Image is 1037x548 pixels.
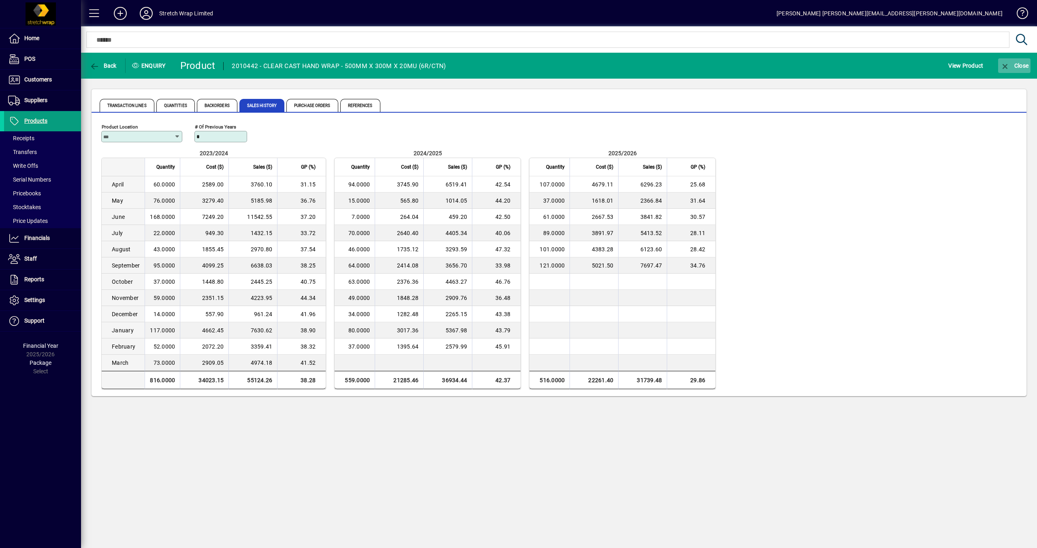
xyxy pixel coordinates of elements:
[592,246,614,253] span: 4383.28
[301,295,316,301] span: 44.34
[397,278,419,285] span: 2376.36
[154,295,175,301] span: 59.0000
[472,371,521,389] td: 42.37
[286,99,338,112] span: Purchase Orders
[253,163,272,171] span: Sales ($)
[596,163,613,171] span: Cost ($)
[546,163,565,171] span: Quantity
[102,241,145,257] td: August
[495,230,510,236] span: 40.06
[640,262,662,269] span: 7697.47
[202,214,224,220] span: 7249.20
[102,176,145,193] td: April
[667,371,715,389] td: 29.86
[543,214,565,220] span: 61.0000
[4,270,81,290] a: Reports
[543,230,565,236] span: 89.0000
[690,246,705,253] span: 28.42
[90,62,117,69] span: Back
[690,214,705,220] span: 30.57
[640,181,662,188] span: 6296.23
[592,181,614,188] span: 4679.11
[4,28,81,49] a: Home
[150,327,175,334] span: 117.0000
[102,306,145,322] td: December
[154,278,175,285] span: 37.0000
[301,278,316,285] span: 40.75
[202,360,224,366] span: 2909.05
[397,262,419,269] span: 2414.08
[640,230,662,236] span: 5413.52
[102,274,145,290] td: October
[8,190,41,197] span: Pricebooks
[301,230,316,236] span: 33.72
[301,311,316,317] span: 41.96
[397,311,419,317] span: 1282.48
[948,59,983,72] span: View Product
[102,257,145,274] td: September
[202,278,224,285] span: 1448.80
[348,311,370,317] span: 34.0000
[448,163,467,171] span: Sales ($)
[23,342,58,349] span: Financial Year
[154,197,175,204] span: 76.0000
[348,278,370,285] span: 63.0000
[251,197,273,204] span: 5185.98
[998,58,1031,73] button: Close
[4,200,81,214] a: Stocktakes
[159,7,213,20] div: Stretch Wrap Limited
[154,311,175,317] span: 14.0000
[102,322,145,338] td: January
[495,246,510,253] span: 47.32
[301,262,316,269] span: 38.25
[202,343,224,350] span: 2072.20
[529,371,570,389] td: 516.0000
[540,181,565,188] span: 107.0000
[992,58,1037,73] app-page-header-button: Close enquiry
[4,214,81,228] a: Price Updates
[446,278,467,285] span: 4463.27
[81,58,126,73] app-page-header-button: Back
[202,246,224,253] span: 1855.45
[449,214,467,220] span: 459.20
[301,181,316,188] span: 31.15
[495,278,510,285] span: 46.76
[8,149,37,155] span: Transfers
[197,99,237,112] span: Backorders
[254,311,273,317] span: 961.24
[150,214,175,220] span: 168.0000
[446,311,467,317] span: 2265.15
[24,276,44,283] span: Reports
[154,230,175,236] span: 22.0000
[400,214,419,220] span: 264.04
[348,262,370,269] span: 64.0000
[102,193,145,209] td: May
[946,58,985,73] button: View Product
[247,214,272,220] span: 11542.55
[446,343,467,350] span: 2579.99
[4,49,81,69] a: POS
[423,371,472,389] td: 36934.44
[154,360,175,366] span: 73.0000
[301,327,316,334] span: 38.90
[4,228,81,248] a: Financials
[4,145,81,159] a: Transfers
[397,295,419,301] span: 1848.28
[4,159,81,173] a: Write Offs
[592,214,614,220] span: 2667.53
[301,197,316,204] span: 36.76
[543,197,565,204] span: 37.0000
[107,6,133,21] button: Add
[126,59,174,72] div: Enquiry
[180,371,228,389] td: 34023.15
[348,327,370,334] span: 80.0000
[352,214,370,220] span: 7.0000
[24,118,47,124] span: Products
[1011,2,1027,28] a: Knowledge Base
[251,360,273,366] span: 4974.18
[397,246,419,253] span: 1735.12
[251,327,273,334] span: 7630.62
[8,176,51,183] span: Serial Numbers
[4,290,81,310] a: Settings
[301,343,316,350] span: 38.32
